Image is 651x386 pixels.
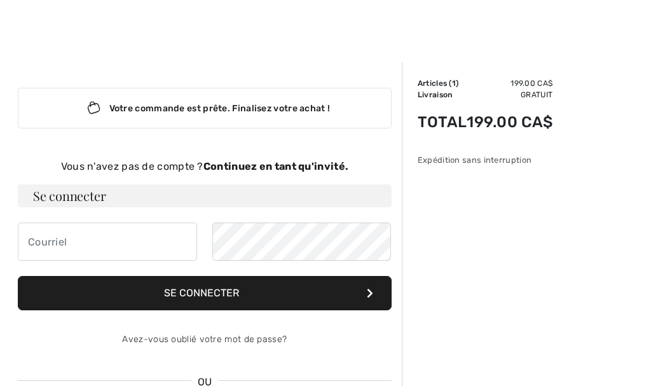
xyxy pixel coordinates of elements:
[18,88,392,128] div: Votre commande est prête. Finalisez votre achat !
[203,160,348,172] strong: Continuez en tant qu'invité.
[18,276,392,310] button: Se connecter
[390,13,638,218] iframe: Boîte de dialogue Se connecter avec Google
[18,159,392,174] div: Vous n'avez pas de compte ?
[122,334,287,345] a: Avez-vous oublié votre mot de passe?
[18,223,197,261] input: Courriel
[18,184,392,207] h3: Se connecter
